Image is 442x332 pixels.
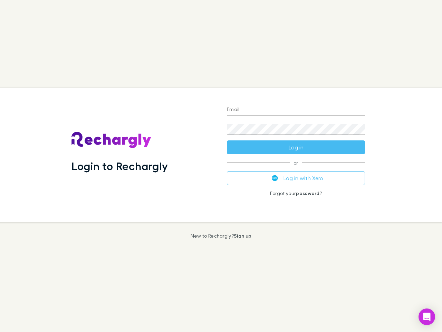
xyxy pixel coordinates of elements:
button: Log in with Xero [227,171,365,185]
p: New to Rechargly? [191,233,252,239]
span: or [227,163,365,163]
div: Open Intercom Messenger [419,308,435,325]
a: password [296,190,319,196]
p: Forgot your ? [227,191,365,196]
img: Xero's logo [272,175,278,181]
a: Sign up [234,233,251,239]
button: Log in [227,140,365,154]
img: Rechargly's Logo [71,132,152,148]
h1: Login to Rechargly [71,159,168,173]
